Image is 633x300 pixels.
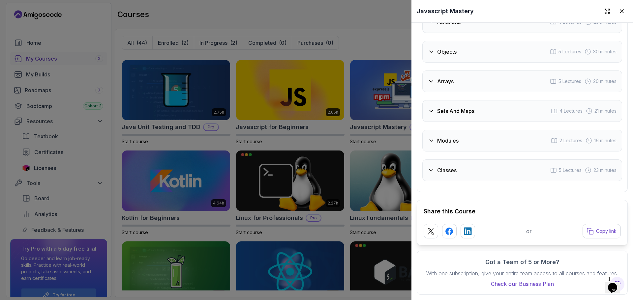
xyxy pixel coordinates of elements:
span: 16 minutes [594,137,617,144]
button: Arrays5 Lectures 20 minutes [422,70,622,92]
span: 5 Lectures [558,78,581,85]
p: or [526,227,532,235]
span: 20 minutes [593,78,617,85]
h3: Arrays [437,77,454,85]
span: 23 minutes [593,167,617,174]
span: 21 minutes [594,108,617,114]
h3: Classes [437,166,457,174]
button: Modules2 Lectures 16 minutes [422,130,622,151]
iframe: chat widget [605,274,626,293]
h3: Objects [437,48,457,56]
span: 30 minutes [593,48,617,55]
span: 5 Lectures [559,167,582,174]
button: Copy link [583,224,621,238]
button: Expand drawer [601,5,613,17]
p: With one subscription, give your entire team access to all courses and features. [424,269,621,277]
h2: Javascript Mastery [417,7,474,16]
button: Classes5 Lectures 23 minutes [422,159,622,181]
button: Objects5 Lectures 30 minutes [422,41,622,63]
span: 2 Lectures [559,137,582,144]
span: 4 Lectures [559,108,583,114]
a: Check our Business Plan [424,280,621,288]
h3: Sets And Maps [437,107,474,115]
h2: Share this Course [424,207,621,216]
p: Copy link [596,228,617,234]
h3: Modules [437,137,459,145]
h3: Got a Team of 5 or More? [424,258,621,267]
span: 5 Lectures [558,48,581,55]
button: Sets And Maps4 Lectures 21 minutes [422,100,622,122]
